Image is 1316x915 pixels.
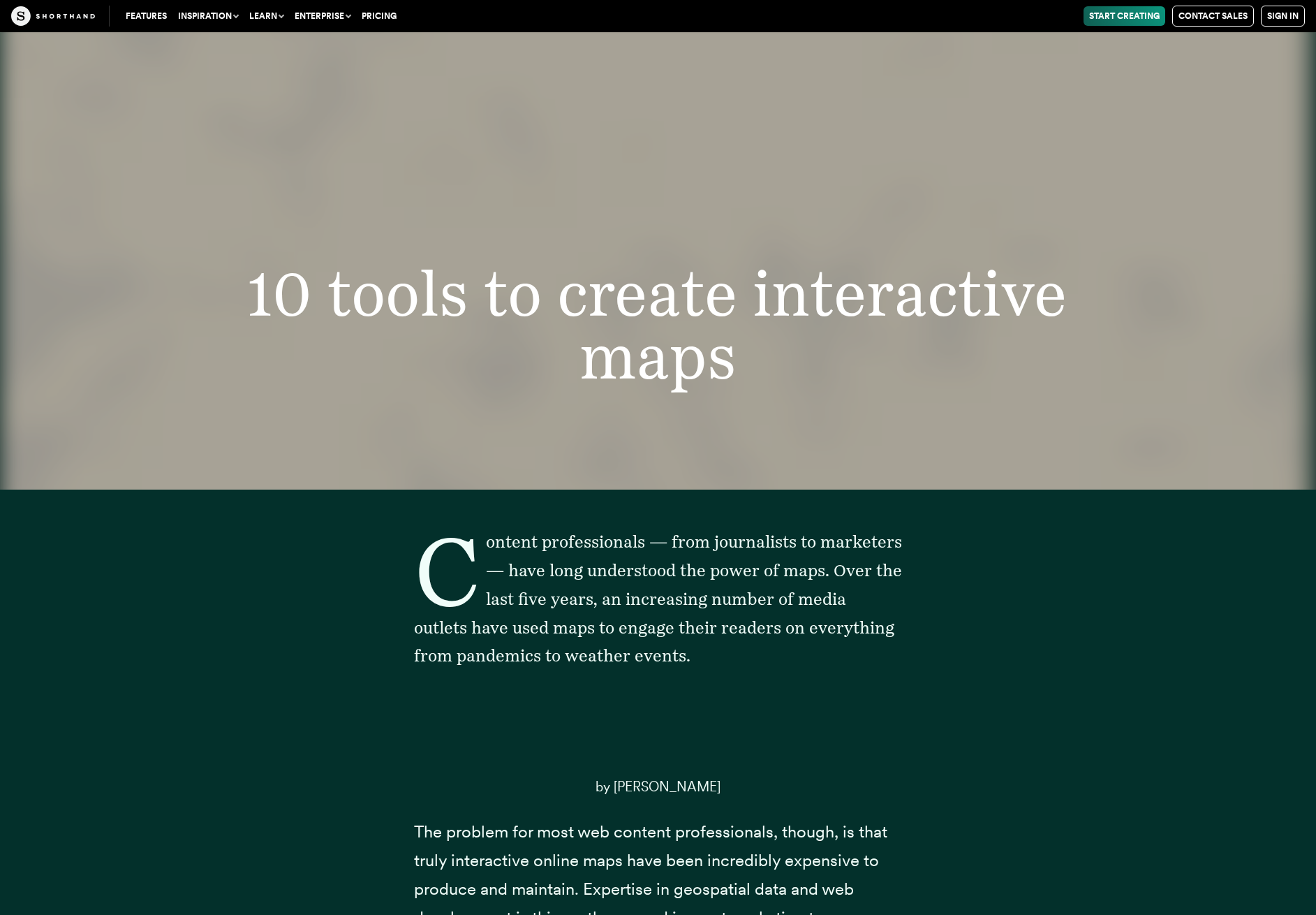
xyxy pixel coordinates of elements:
[1084,6,1165,26] a: Start Creating
[414,772,903,801] p: by [PERSON_NAME]
[1261,6,1305,27] a: Sign in
[414,532,902,666] span: Content professionals — from journalists to marketers — have long understood the power of maps. O...
[356,6,402,26] a: Pricing
[120,6,172,26] a: Features
[1172,6,1254,27] a: Contact Sales
[289,6,356,26] button: Enterprise
[172,6,244,26] button: Inspiration
[204,262,1111,387] h1: 10 tools to create interactive maps
[244,6,289,26] button: Learn
[11,6,95,26] img: The Craft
